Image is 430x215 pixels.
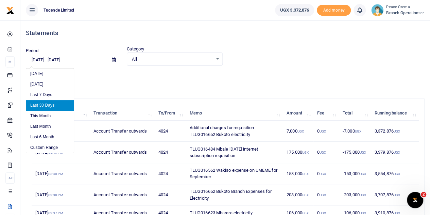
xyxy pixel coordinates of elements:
[339,106,371,121] th: Total: activate to sort column ascending
[283,142,313,163] td: 175,000
[394,211,400,215] small: UGX
[339,184,371,205] td: -203,000
[386,10,425,16] span: Branch Operations
[5,56,15,67] li: M
[90,184,155,205] td: Account Transfer outwards
[313,163,339,184] td: 0
[26,29,425,37] h4: Statements
[421,192,426,197] span: 2
[26,132,74,142] li: Last 6 Month
[317,7,351,12] a: Add money
[302,193,309,197] small: UGX
[360,151,366,154] small: UGX
[41,7,77,13] span: Tugende Limited
[313,121,339,142] td: 0
[132,56,212,63] span: All
[90,121,155,142] td: Account Transfer outwards
[371,4,425,16] a: profile-user Peace Otema Branch Operations
[394,129,400,133] small: UGX
[48,211,63,215] small: 03:37 PM
[386,4,425,10] small: Peace Otema
[302,211,309,215] small: UGX
[320,151,326,154] small: UGX
[26,90,74,100] li: Last 7 Days
[186,121,283,142] td: Additional charges for requisition TLUG016652 Bukoto electricity
[26,74,425,81] p: Download
[317,5,351,16] span: Add money
[155,121,186,142] td: 4024
[186,142,283,163] td: TLUG016484 Mbale [DATE] internet subscription requisition
[186,163,283,184] td: TLUG016562 Wakiso expense on UMEME for September
[32,163,90,184] td: [DATE]
[283,184,313,205] td: 203,000
[313,142,339,163] td: 0
[275,4,314,16] a: UGX 3,372,876
[320,211,326,215] small: UGX
[5,172,15,184] li: Ac
[90,163,155,184] td: Account Transfer outwards
[283,106,313,121] th: Amount: activate to sort column ascending
[155,106,186,121] th: To/From: activate to sort column ascending
[272,4,317,16] li: Wallet ballance
[302,172,309,176] small: UGX
[371,106,419,121] th: Running balance: activate to sort column ascending
[360,193,366,197] small: UGX
[339,121,371,142] td: -7,000
[186,106,283,121] th: Memo: activate to sort column ascending
[26,54,106,66] input: select period
[6,7,14,13] a: logo-small logo-large logo-large
[360,211,366,215] small: UGX
[371,4,383,16] img: profile-user
[155,184,186,205] td: 4024
[317,5,351,16] li: Toup your wallet
[26,47,38,54] label: Period
[320,172,326,176] small: UGX
[371,142,419,163] td: 3,379,876
[26,142,74,153] li: Custom Range
[339,142,371,163] td: -175,000
[394,172,400,176] small: UGX
[48,193,63,197] small: 03:38 PM
[297,129,304,133] small: UGX
[155,142,186,163] td: 4024
[26,79,74,90] li: [DATE]
[32,184,90,205] td: [DATE]
[283,163,313,184] td: 153,000
[394,193,400,197] small: UGX
[26,111,74,121] li: This Month
[48,172,63,176] small: 03:40 PM
[26,100,74,111] li: Last 30 Days
[371,121,419,142] td: 3,372,876
[186,184,283,205] td: TLUG016652 Bukoto Branch Expenses for Electricity
[371,163,419,184] td: 3,554,876
[283,121,313,142] td: 7,000
[320,193,326,197] small: UGX
[407,192,423,208] iframe: Intercom live chat
[302,151,309,154] small: UGX
[127,46,144,52] label: Category
[313,184,339,205] td: 0
[313,106,339,121] th: Fee: activate to sort column ascending
[155,163,186,184] td: 4024
[90,142,155,163] td: Account Transfer outwards
[280,7,309,14] span: UGX 3,372,876
[339,163,371,184] td: -153,000
[371,184,419,205] td: 3,707,876
[355,129,361,133] small: UGX
[26,68,74,79] li: [DATE]
[26,121,74,132] li: Last Month
[90,106,155,121] th: Transaction: activate to sort column ascending
[6,6,14,15] img: logo-small
[360,172,366,176] small: UGX
[394,151,400,154] small: UGX
[320,129,326,133] small: UGX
